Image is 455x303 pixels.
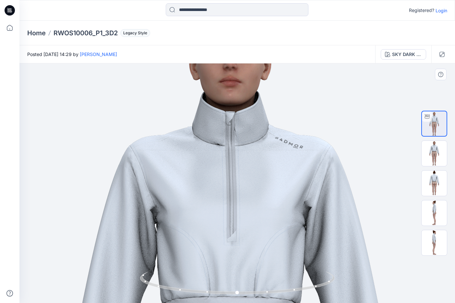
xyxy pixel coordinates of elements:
[422,200,447,226] img: RWOS10006_P1_3D2_SKY DARK NAVY_Left
[422,141,447,166] img: RWOS10006_P1_3D2_SKY DARK NAVY
[80,51,117,57] a: [PERSON_NAME]
[422,171,447,196] img: RWOS10006_P1_3D2_SKY DARK NAVY_Back
[422,230,447,255] img: RWOS10006_P1_3D2_SKY DARK NAVY_Right
[392,51,422,58] div: SKY DARK / NAVY
[27,28,46,38] a: Home
[54,28,118,38] p: RWOS10006_P1_3D2
[120,29,150,37] span: Legacy Style
[381,49,426,60] button: SKY DARK / NAVY
[118,28,150,38] button: Legacy Style
[27,51,117,58] span: Posted [DATE] 14:29 by
[422,111,447,136] img: turntable-09-10-2025-21:30:21
[409,6,434,14] p: Registered?
[436,7,447,14] p: Login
